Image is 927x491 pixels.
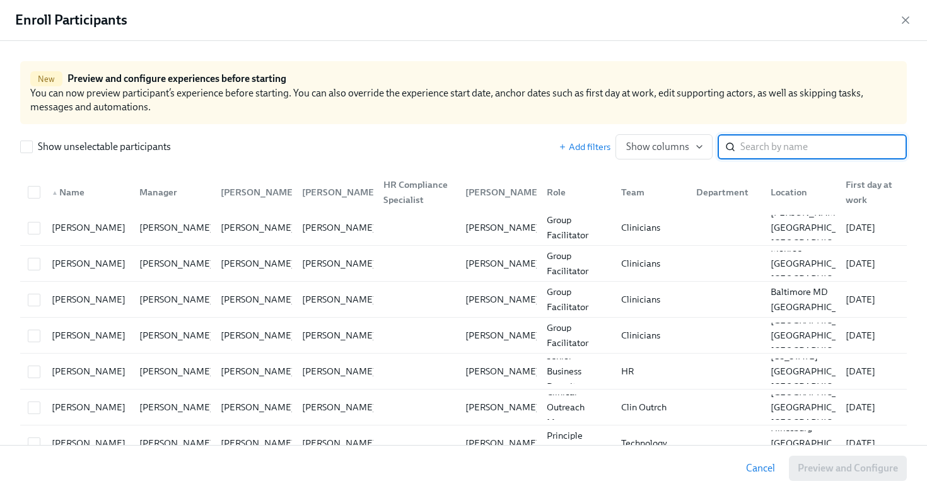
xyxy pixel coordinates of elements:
[460,400,544,415] div: [PERSON_NAME]
[626,141,702,153] span: Show columns
[47,328,131,343] div: [PERSON_NAME]
[134,185,211,200] div: Manager
[686,180,761,205] div: Department
[297,185,382,200] div: [PERSON_NAME]
[542,248,612,279] div: Group Facilitator
[616,364,686,379] div: HR
[47,364,131,379] div: [PERSON_NAME]
[20,318,907,354] div: [PERSON_NAME][PERSON_NAME][PERSON_NAME][PERSON_NAME][PERSON_NAME]Group FacilitatorClinicians[GEOG...
[134,364,218,379] div: [PERSON_NAME]
[691,185,761,200] div: Department
[20,246,907,282] div: [PERSON_NAME][PERSON_NAME][PERSON_NAME][PERSON_NAME][PERSON_NAME]Group FacilitatorCliniciansMonro...
[616,328,686,343] div: Clinicians
[134,328,218,343] div: [PERSON_NAME]
[841,436,904,451] div: [DATE]
[542,284,612,315] div: Group Facilitator
[216,185,301,200] div: [PERSON_NAME]
[460,256,544,271] div: [PERSON_NAME]
[20,61,907,124] div: You can now preview participant’s experience before starting. You can also override the experienc...
[460,364,544,379] div: [PERSON_NAME]
[20,282,907,318] div: [PERSON_NAME][PERSON_NAME][PERSON_NAME][PERSON_NAME][PERSON_NAME]Group FacilitatorCliniciansBalti...
[134,436,218,451] div: [PERSON_NAME]
[559,141,610,153] button: Add filters
[297,436,381,451] div: [PERSON_NAME]
[297,256,381,271] div: [PERSON_NAME]
[47,436,131,451] div: [PERSON_NAME]
[615,134,713,159] button: Show columns
[766,205,868,250] div: [PERSON_NAME] [GEOGRAPHIC_DATA] [GEOGRAPHIC_DATA]
[297,364,381,379] div: [PERSON_NAME]
[766,420,868,466] div: Hinesburg [GEOGRAPHIC_DATA] [GEOGRAPHIC_DATA]
[766,241,868,286] div: Monroe [GEOGRAPHIC_DATA] [GEOGRAPHIC_DATA]
[297,220,381,235] div: [PERSON_NAME]
[211,180,292,205] div: [PERSON_NAME]
[460,328,544,343] div: [PERSON_NAME]
[42,180,129,205] div: ▲Name
[542,349,612,394] div: Senior Business Recruiter
[841,400,904,415] div: [DATE]
[746,462,775,475] span: Cancel
[47,185,129,200] div: Name
[616,185,686,200] div: Team
[537,180,612,205] div: Role
[740,134,907,159] input: Search by name
[737,456,784,481] button: Cancel
[616,400,686,415] div: Clin Outrch
[216,328,300,343] div: [PERSON_NAME]
[542,320,612,350] div: Group Facilitator
[841,220,904,235] div: [DATE]
[216,436,300,451] div: [PERSON_NAME]
[841,364,904,379] div: [DATE]
[47,220,131,235] div: [PERSON_NAME]
[761,180,836,205] div: Location
[766,284,868,315] div: Baltimore MD [GEOGRAPHIC_DATA]
[52,190,58,196] span: ▲
[616,436,686,451] div: Technology
[841,256,904,271] div: [DATE]
[766,313,868,358] div: [GEOGRAPHIC_DATA] [GEOGRAPHIC_DATA] [GEOGRAPHIC_DATA]
[297,292,381,307] div: [PERSON_NAME]
[455,180,537,205] div: [PERSON_NAME]
[216,400,300,415] div: [PERSON_NAME]
[20,354,907,390] div: [PERSON_NAME][PERSON_NAME][PERSON_NAME][PERSON_NAME][PERSON_NAME]Senior Business RecruiterHR[US_S...
[542,384,612,430] div: Clinical Outreach Manager
[134,400,218,415] div: [PERSON_NAME]
[20,390,907,425] div: [PERSON_NAME][PERSON_NAME][PERSON_NAME][PERSON_NAME][PERSON_NAME]Clinical Outreach ManagerClin Ou...
[134,220,218,235] div: [PERSON_NAME]
[216,364,300,379] div: [PERSON_NAME]
[297,328,381,343] div: [PERSON_NAME]
[134,292,218,307] div: [PERSON_NAME]
[766,349,868,394] div: [US_STATE] [GEOGRAPHIC_DATA] [GEOGRAPHIC_DATA]
[542,428,612,458] div: Principle Software Eng
[292,180,373,205] div: [PERSON_NAME]
[542,212,612,243] div: Group Facilitator
[841,328,904,343] div: [DATE]
[460,436,544,451] div: [PERSON_NAME]
[616,256,686,271] div: Clinicians
[20,210,907,246] div: [PERSON_NAME][PERSON_NAME][PERSON_NAME][PERSON_NAME][PERSON_NAME]Group FacilitatorClinicians[PERS...
[30,74,62,84] span: New
[841,292,904,307] div: [DATE]
[460,220,544,235] div: [PERSON_NAME]
[47,256,131,271] div: [PERSON_NAME]
[38,140,171,154] span: Show unselectable participants
[460,185,545,200] div: [PERSON_NAME]
[47,400,131,415] div: [PERSON_NAME]
[47,292,131,307] div: [PERSON_NAME]
[611,180,686,205] div: Team
[15,11,127,30] h4: Enroll Participants
[616,292,686,307] div: Clinicians
[378,177,455,207] div: HR Compliance Specialist
[841,177,904,207] div: First day at work
[129,180,211,205] div: Manager
[542,185,612,200] div: Role
[460,292,544,307] div: [PERSON_NAME]
[836,180,904,205] div: First day at work
[67,72,286,86] h6: Preview and configure experiences before starting
[216,220,300,235] div: [PERSON_NAME]
[766,185,836,200] div: Location
[297,400,381,415] div: [PERSON_NAME]
[616,220,686,235] div: Clinicians
[766,384,868,430] div: [GEOGRAPHIC_DATA] [GEOGRAPHIC_DATA] [GEOGRAPHIC_DATA]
